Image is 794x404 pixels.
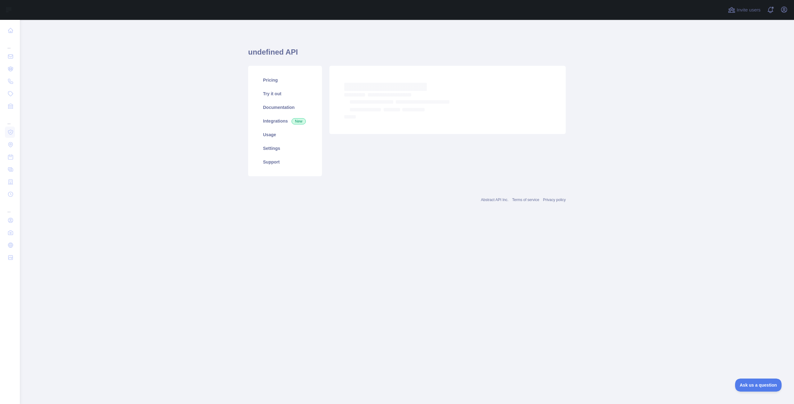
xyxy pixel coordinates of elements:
[735,379,782,392] iframe: Toggle Customer Support
[256,101,314,114] a: Documentation
[256,73,314,87] a: Pricing
[543,198,566,202] a: Privacy policy
[737,7,761,14] span: Invite users
[481,198,509,202] a: Abstract API Inc.
[256,128,314,141] a: Usage
[5,37,15,50] div: ...
[512,198,539,202] a: Terms of service
[256,114,314,128] a: Integrations New
[5,201,15,213] div: ...
[256,87,314,101] a: Try it out
[292,118,306,124] span: New
[256,155,314,169] a: Support
[727,5,762,15] button: Invite users
[256,141,314,155] a: Settings
[248,47,566,62] h1: undefined API
[5,113,15,125] div: ...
